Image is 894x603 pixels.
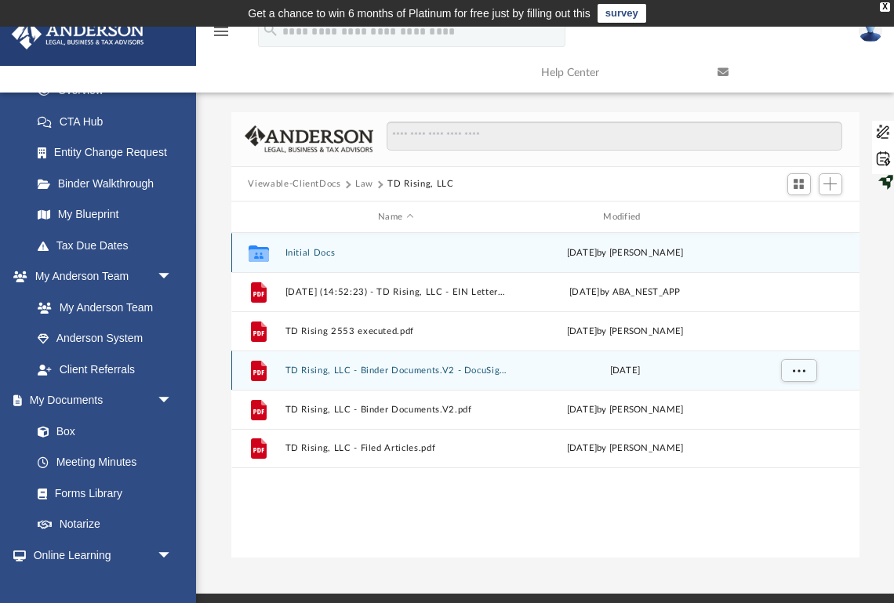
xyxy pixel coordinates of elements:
a: Forms Library [22,478,180,509]
div: Get a chance to win 6 months of Platinum for free just by filling out this [248,4,591,23]
a: menu [212,30,231,41]
a: Tax Due Dates [22,230,196,261]
span: arrow_drop_down [157,539,188,572]
a: Entity Change Request [22,137,196,169]
a: My Anderson Teamarrow_drop_down [11,261,188,292]
div: [DATE] by ABA_NEST_APP [514,285,736,300]
img: Anderson Advisors Platinum Portal [7,19,149,49]
div: [DATE] by [PERSON_NAME] [514,403,736,417]
div: Name [284,210,507,224]
a: Courses [22,571,188,602]
img: User Pic [859,20,882,42]
button: Switch to Grid View [787,173,811,195]
button: TD Rising, LLC - Binder Documents.V2 - DocuSigned.pdf [285,365,507,376]
a: My Documentsarrow_drop_down [11,385,188,416]
a: CTA Hub [22,106,196,137]
a: Box [22,416,180,447]
span: arrow_drop_down [157,261,188,293]
a: Anderson System [22,323,188,354]
a: Online Learningarrow_drop_down [11,539,188,571]
button: More options [780,359,816,383]
div: id [743,210,852,224]
input: Search files and folders [387,122,841,151]
a: Meeting Minutes [22,447,188,478]
div: grid [231,233,859,558]
button: TD Rising, LLC [387,177,453,191]
button: TD Rising, LLC - Filed Articles.pdf [285,444,507,454]
i: search [262,21,279,38]
a: Notarize [22,509,188,540]
div: [DATE] [514,364,736,378]
button: Viewable-ClientDocs [248,177,340,191]
button: Initial Docs [285,248,507,258]
div: close [880,2,890,12]
i: menu [212,22,231,41]
div: [DATE] by [PERSON_NAME] [514,441,736,456]
a: Help Center [529,42,706,104]
button: Add [819,173,842,195]
a: My Anderson Team [22,292,180,323]
button: [DATE] (14:52:23) - TD Rising, LLC - EIN Letter from IRS.pdf [285,287,507,297]
a: survey [598,4,646,23]
a: Binder Walkthrough [22,168,196,199]
div: id [238,210,277,224]
button: TD Rising, LLC - Binder Documents.V2.pdf [285,405,507,415]
button: Law [355,177,373,191]
a: My Blueprint [22,199,188,231]
div: Modified [513,210,736,224]
div: [DATE] by [PERSON_NAME] [514,325,736,339]
a: Client Referrals [22,354,188,385]
span: arrow_drop_down [157,385,188,417]
button: TD Rising 2553 executed.pdf [285,326,507,336]
div: [DATE] by [PERSON_NAME] [514,246,736,260]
